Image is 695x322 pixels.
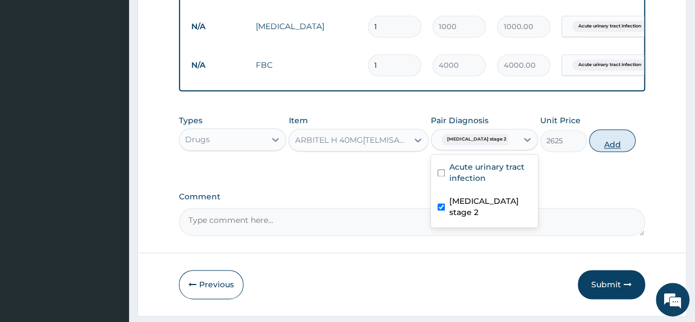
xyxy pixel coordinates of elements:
[179,116,202,125] label: Types
[6,208,214,248] textarea: Type your message and hit 'Enter'
[449,161,531,184] label: Acute urinary tract infection
[431,115,489,126] label: Pair Diagnosis
[572,59,646,71] span: Acute urinary tract infection
[186,16,250,37] td: N/A
[294,134,408,146] div: ARBITEL H 40MG[TELMISARTAM ]
[449,195,531,218] label: [MEDICAL_DATA] stage 2
[250,54,362,76] td: FBC
[441,134,512,145] span: [MEDICAL_DATA] stage 2
[185,134,210,145] div: Drugs
[250,15,362,38] td: [MEDICAL_DATA]
[184,6,211,32] div: Minimize live chat window
[179,192,645,202] label: Comment
[21,56,45,84] img: d_794563401_company_1708531726252_794563401
[589,129,636,152] button: Add
[58,63,188,77] div: Chat with us now
[186,55,250,76] td: N/A
[540,115,581,126] label: Unit Price
[572,21,646,32] span: Acute urinary tract infection
[179,270,243,299] button: Previous
[578,270,645,299] button: Submit
[288,115,307,126] label: Item
[65,92,155,206] span: We're online!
